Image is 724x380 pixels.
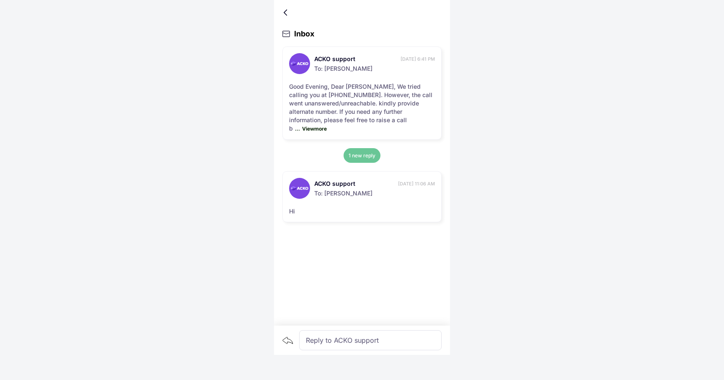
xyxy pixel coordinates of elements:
[314,180,396,188] span: ACKO support
[314,188,435,198] span: To: [PERSON_NAME]
[401,56,435,62] span: [DATE] 6:41 PM
[398,180,435,187] span: [DATE] 11:06 AM
[314,55,398,63] span: ACKO support
[293,126,300,132] span: ...
[282,29,442,38] div: Inbox
[299,330,442,350] div: Reply to ACKO support
[344,148,380,163] div: 1 new reply
[291,186,308,190] img: horizontal-gradient-white-text.png
[300,126,327,132] span: View more
[289,207,435,216] div: Hi
[291,62,308,66] img: horizontal-gradient-white-text.png
[314,63,435,73] span: To: [PERSON_NAME]
[289,82,435,133] div: Good Evening, Dear [PERSON_NAME], We tried calling you at [PHONE_NUMBER]. However, the call went ...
